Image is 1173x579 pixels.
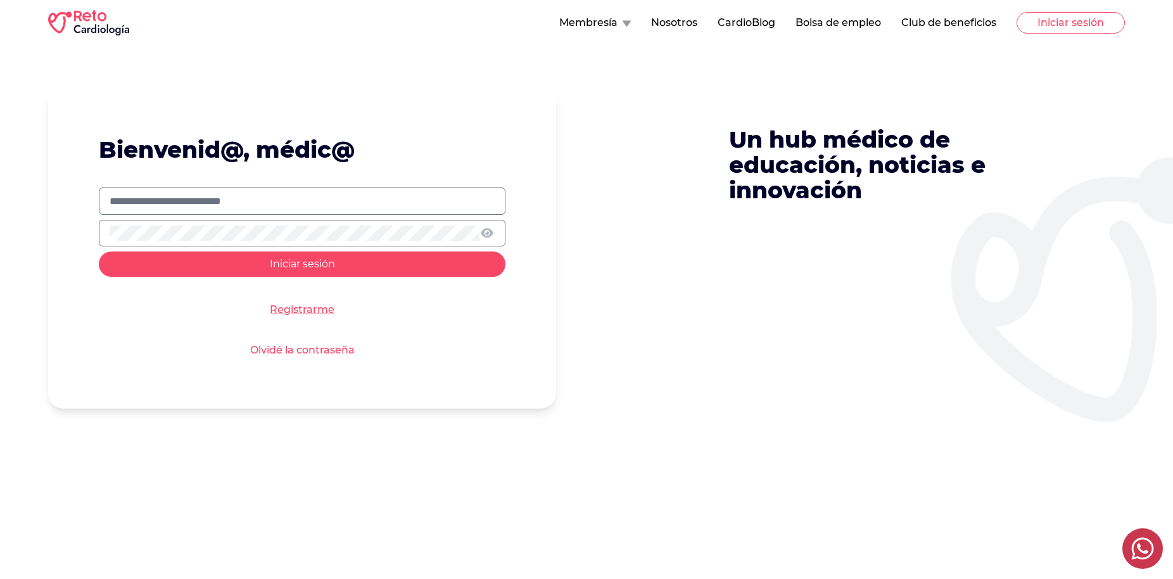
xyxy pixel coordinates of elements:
button: Iniciar sesión [1017,12,1125,34]
button: CardioBlog [718,15,775,30]
button: Club de beneficios [901,15,996,30]
button: Membresía [559,15,631,30]
p: Un hub médico de educación, noticias e innovación [729,127,1013,203]
button: Iniciar sesión [99,251,505,277]
button: Nosotros [651,15,697,30]
a: Registrarme [270,302,334,317]
img: RETO Cardio Logo [48,10,129,35]
button: Bolsa de empleo [796,15,881,30]
h1: Bienvenid@, médic@ [99,137,505,162]
a: Olvidé la contraseña [250,343,355,358]
span: Iniciar sesión [270,258,335,270]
